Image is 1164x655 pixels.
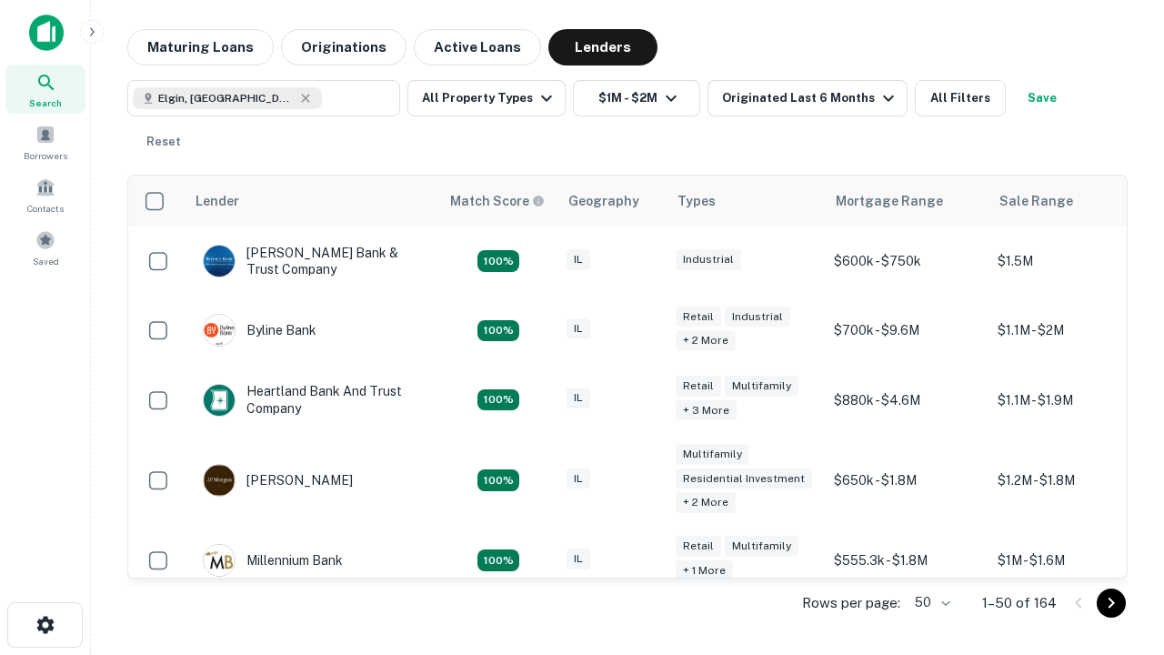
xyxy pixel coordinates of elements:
[204,545,235,576] img: picture
[204,465,235,496] img: picture
[676,444,749,465] div: Multifamily
[5,170,85,219] a: Contacts
[676,330,736,351] div: + 2 more
[203,383,421,416] div: Heartland Bank And Trust Company
[567,249,590,270] div: IL
[1073,509,1164,597] iframe: Chat Widget
[1013,80,1071,116] button: Save your search to get updates of matches that match your search criteria.
[477,250,519,272] div: Matching Properties: 28, hasApolloMatch: undefined
[281,29,406,65] button: Originations
[407,80,566,116] button: All Property Types
[204,315,235,346] img: picture
[5,223,85,272] a: Saved
[477,389,519,411] div: Matching Properties: 20, hasApolloMatch: undefined
[676,249,741,270] div: Industrial
[567,469,590,489] div: IL
[676,469,812,489] div: Residential Investment
[725,307,790,327] div: Industrial
[33,254,59,268] span: Saved
[204,246,235,277] img: picture
[676,560,733,581] div: + 1 more
[135,124,193,160] button: Reset
[203,314,316,347] div: Byline Bank
[477,469,519,491] div: Matching Properties: 24, hasApolloMatch: undefined
[158,90,295,106] span: Elgin, [GEOGRAPHIC_DATA], [GEOGRAPHIC_DATA]
[127,29,274,65] button: Maturing Loans
[988,176,1152,227] th: Sale Range
[24,148,67,163] span: Borrowers
[915,80,1006,116] button: All Filters
[185,176,439,227] th: Lender
[908,589,953,616] div: 50
[676,400,737,421] div: + 3 more
[29,15,64,51] img: capitalize-icon.png
[999,190,1073,212] div: Sale Range
[27,201,64,216] span: Contacts
[825,227,988,296] td: $600k - $750k
[573,80,700,116] button: $1M - $2M
[982,592,1057,614] p: 1–50 of 164
[825,526,988,595] td: $555.3k - $1.8M
[568,190,639,212] div: Geography
[557,176,667,227] th: Geography
[802,592,900,614] p: Rows per page:
[825,296,988,365] td: $700k - $9.6M
[548,29,657,65] button: Lenders
[29,96,62,110] span: Search
[477,320,519,342] div: Matching Properties: 18, hasApolloMatch: undefined
[825,435,988,527] td: $650k - $1.8M
[722,87,899,109] div: Originated Last 6 Months
[988,227,1152,296] td: $1.5M
[414,29,541,65] button: Active Loans
[196,190,239,212] div: Lender
[725,536,798,557] div: Multifamily
[1097,589,1126,618] button: Go to next page
[203,544,343,577] div: Millennium Bank
[988,526,1152,595] td: $1M - $1.6M
[667,176,825,227] th: Types
[988,365,1152,434] td: $1.1M - $1.9M
[676,307,721,327] div: Retail
[676,492,736,513] div: + 2 more
[203,464,353,497] div: [PERSON_NAME]
[567,549,590,569] div: IL
[5,65,85,114] a: Search
[825,365,988,434] td: $880k - $4.6M
[5,117,85,166] a: Borrowers
[707,80,908,116] button: Originated Last 6 Months
[988,296,1152,365] td: $1.1M - $2M
[567,318,590,339] div: IL
[450,191,545,211] div: Capitalize uses an advanced AI algorithm to match your search with the best lender. The match sco...
[567,388,590,408] div: IL
[825,176,988,227] th: Mortgage Range
[676,376,721,397] div: Retail
[450,191,541,211] h6: Match Score
[204,385,235,416] img: picture
[477,549,519,571] div: Matching Properties: 16, hasApolloMatch: undefined
[725,376,798,397] div: Multifamily
[677,190,716,212] div: Types
[676,536,721,557] div: Retail
[439,176,557,227] th: Capitalize uses an advanced AI algorithm to match your search with the best lender. The match sco...
[836,190,943,212] div: Mortgage Range
[203,245,421,277] div: [PERSON_NAME] Bank & Trust Company
[988,435,1152,527] td: $1.2M - $1.8M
